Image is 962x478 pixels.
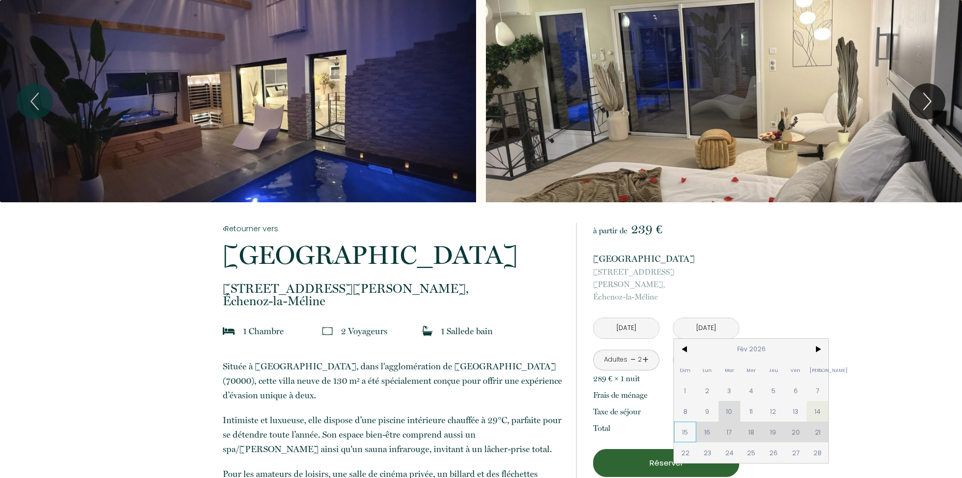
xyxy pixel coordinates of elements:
span: 26 [763,442,785,463]
p: [GEOGRAPHIC_DATA] [593,251,739,266]
span: Mer [740,360,763,380]
span: à partir de [593,226,627,235]
span: s [384,326,387,336]
span: 28 [807,442,829,463]
span: 8 [674,401,696,422]
span: 7 [807,380,829,401]
input: Départ [673,318,739,338]
span: 12 [763,401,785,422]
span: 25 [740,442,763,463]
p: Total [593,422,610,435]
span: [STREET_ADDRESS][PERSON_NAME], [593,266,739,291]
p: Échenoz-la-Méline [593,266,739,303]
p: Réserver [597,457,736,469]
span: 27 [784,442,807,463]
div: Adultes [604,355,627,365]
span: 15 [674,422,696,442]
p: 289 € × 1 nuit [593,372,640,385]
img: guests [322,326,333,336]
p: 1 Salle de bain [441,324,493,338]
p: Intimiste et luxueuse, elle dispose d’une piscine intérieure chauffée à 29°C, parfaite pour se dé... [223,413,563,456]
span: 22 [674,442,696,463]
p: Taxe de séjour [593,406,641,418]
span: Fév 2026 [696,339,807,360]
p: Située à [GEOGRAPHIC_DATA], dans l'agglomération de [GEOGRAPHIC_DATA] (70000), cette villa neuve ... [223,359,563,402]
span: Jeu [763,360,785,380]
a: + [642,352,649,368]
span: 14 [807,401,829,422]
span: Ven [784,360,807,380]
button: Réserver [593,449,739,477]
span: > [807,339,829,360]
span: 13 [784,401,807,422]
span: 3 [719,380,741,401]
span: 239 € [631,222,662,236]
span: 9 [696,401,719,422]
span: 23 [696,442,719,463]
span: Mar [719,360,741,380]
span: 5 [763,380,785,401]
span: < [674,339,696,360]
div: 2 [637,355,642,365]
span: Lun [696,360,719,380]
span: 4 [740,380,763,401]
span: 11 [740,401,763,422]
p: [GEOGRAPHIC_DATA] [223,242,563,268]
span: 1 [674,380,696,401]
a: Retourner vers [223,223,563,234]
a: - [630,352,636,368]
span: [STREET_ADDRESS][PERSON_NAME], [223,282,563,295]
p: Échenoz-la-Méline [223,282,563,307]
p: 1 Chambre [243,324,284,338]
p: Frais de ménage [593,389,648,401]
span: [PERSON_NAME] [807,360,829,380]
input: Arrivée [594,318,659,338]
p: 2 Voyageur [341,324,387,338]
span: Dim [674,360,696,380]
span: 2 [696,380,719,401]
span: 24 [719,442,741,463]
span: 6 [784,380,807,401]
button: Previous [17,83,53,119]
button: Next [909,83,945,119]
